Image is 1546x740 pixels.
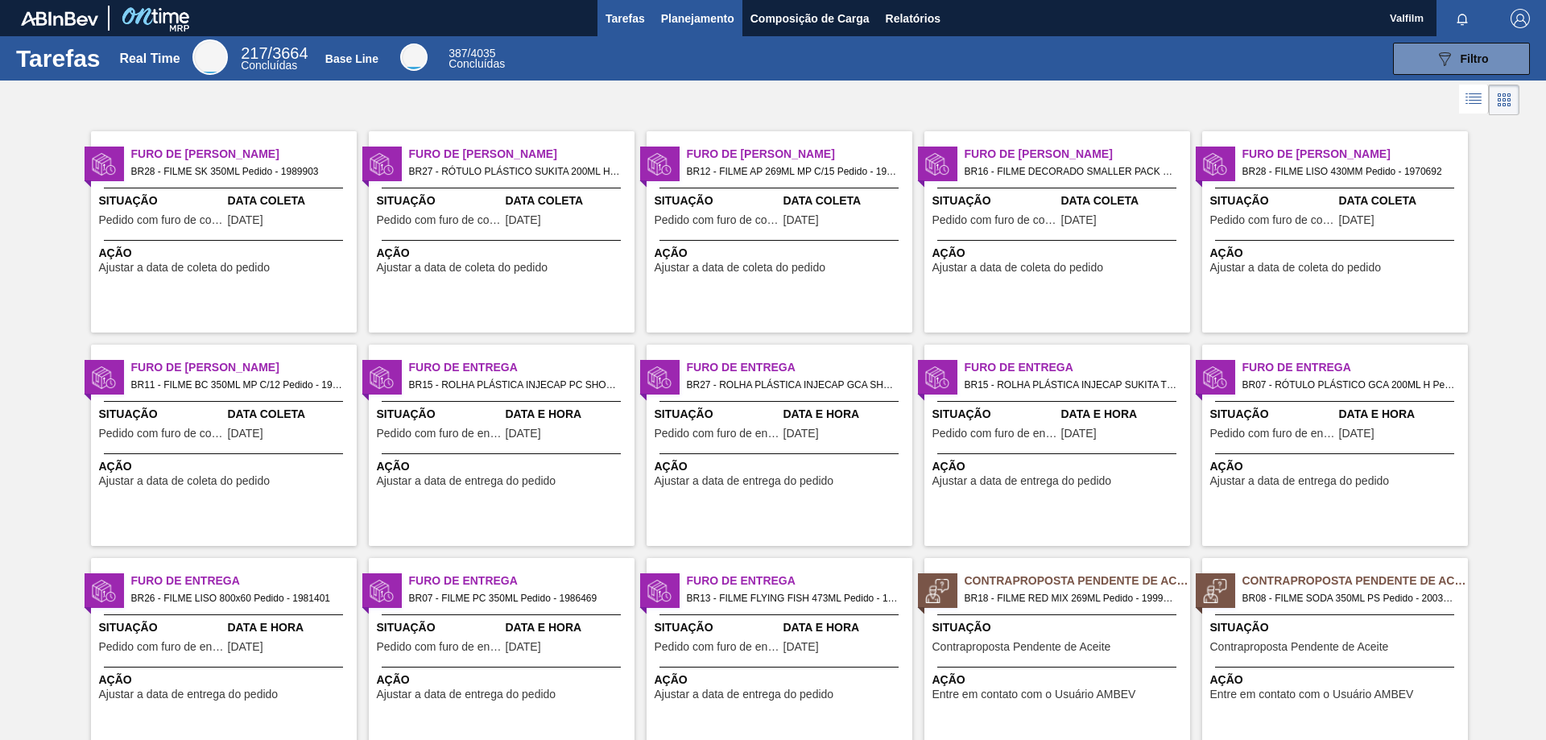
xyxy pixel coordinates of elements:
span: Ajustar a data de coleta do pedido [99,262,271,274]
span: Pedido com furo de coleta [99,428,224,440]
span: BR13 - FILME FLYING FISH 473ML Pedido - 1972005 [687,589,899,607]
span: Pedido com furo de entrega [377,641,502,653]
span: 217 [241,44,267,62]
span: Situação [932,619,1186,636]
span: Ação [99,672,353,688]
span: Pedido com furo de coleta [99,214,224,226]
span: Furo de Coleta [687,146,912,163]
img: status [1203,579,1227,603]
span: BR27 - RÓTULO PLÁSTICO SUKITA 200ML H Pedido - 1991214 [409,163,622,180]
span: / 4035 [449,47,495,60]
span: Ação [377,458,630,475]
span: BR15 - ROLHA PLÁSTICA INJECAP PC SHORT Pedido - 1994855 [409,376,622,394]
span: Situação [377,619,502,636]
h1: Tarefas [16,49,101,68]
span: Situação [1210,406,1335,423]
span: 17/08/2025 [228,428,263,440]
img: status [92,152,116,176]
div: Base Line [325,52,378,65]
span: Ajustar a data de entrega do pedido [377,475,556,487]
span: Planejamento [661,9,734,28]
span: Data Coleta [1339,192,1464,209]
span: BR28 - FILME LISO 430MM Pedido - 1970692 [1242,163,1455,180]
span: Ajustar a data de entrega do pedido [932,475,1112,487]
span: 14/08/2025 [783,214,819,226]
span: Furo de Coleta [131,359,357,376]
span: Data Coleta [1061,192,1186,209]
span: BR12 - FILME AP 269ML MP C/15 Pedido - 1988918 [687,163,899,180]
span: Situação [932,406,1057,423]
span: Ajustar a data de coleta do pedido [1210,262,1382,274]
span: Data e Hora [506,406,630,423]
span: Ação [655,458,908,475]
span: Ação [932,458,1186,475]
span: Data e Hora [783,619,908,636]
span: Ajustar a data de entrega do pedido [377,688,556,701]
span: 387 [449,47,467,60]
span: Ação [99,245,353,262]
span: Composição de Carga [750,9,870,28]
span: Data e Hora [506,619,630,636]
span: Furo de Entrega [687,359,912,376]
img: status [647,152,672,176]
span: Ação [1210,672,1464,688]
span: Contraproposta Pendente de Aceite [965,573,1190,589]
span: Furo de Coleta [965,146,1190,163]
span: Pedido com furo de coleta [1210,214,1335,226]
span: Data Coleta [506,192,630,209]
span: Ação [1210,458,1464,475]
span: Furo de Entrega [965,359,1190,376]
img: status [370,152,394,176]
span: Pedido com furo de entrega [655,428,779,440]
span: Ajustar a data de coleta do pedido [377,262,548,274]
span: Ajustar a data de entrega do pedido [655,688,834,701]
img: status [92,366,116,390]
span: Data e Hora [783,406,908,423]
span: Ação [377,672,630,688]
span: 22/07/2025, [783,641,819,653]
button: Filtro [1393,43,1530,75]
span: 11/08/2025 [1061,214,1097,226]
span: Pedido com furo de entrega [655,641,779,653]
span: Data e Hora [1339,406,1464,423]
img: status [925,366,949,390]
button: Notificações [1436,7,1488,30]
span: 16/08/2025, [783,428,819,440]
span: Furo de Entrega [409,573,635,589]
img: status [1203,366,1227,390]
img: status [370,579,394,603]
span: Situação [655,619,779,636]
span: Pedido com furo de entrega [932,428,1057,440]
div: Visão em Lista [1459,85,1489,115]
span: Contraproposta Pendente de Aceite [932,641,1111,653]
span: Situação [377,406,502,423]
img: TNhmsLtSVTkK8tSr43FrP2fwEKptu5GPRR3wAAAABJRU5ErkJggg== [21,11,98,26]
span: Ajustar a data de coleta do pedido [99,475,271,487]
div: Real Time [192,39,228,75]
span: 14/08/2025 [1339,214,1374,226]
span: Pedido com furo de coleta [932,214,1057,226]
span: Furo de Coleta [409,146,635,163]
div: Real Time [241,47,308,71]
img: status [925,152,949,176]
span: 16/08/2025 [506,214,541,226]
span: Ação [377,245,630,262]
span: Data Coleta [228,406,353,423]
span: Furo de Entrega [1242,359,1468,376]
span: 17/08/2025, [1339,428,1374,440]
span: Pedido com furo de entrega [1210,428,1335,440]
img: status [1203,152,1227,176]
span: 16/08/2025, [228,641,263,653]
span: BR08 - FILME SODA 350ML PS Pedido - 2003089 [1242,589,1455,607]
span: Situação [655,406,779,423]
span: Ajustar a data de coleta do pedido [655,262,826,274]
span: Pedido com furo de entrega [99,641,224,653]
span: Filtro [1461,52,1489,65]
span: BR11 - FILME BC 350ML MP C/12 Pedido - 1984219 [131,376,344,394]
span: Concluídas [241,59,297,72]
span: Data Coleta [228,192,353,209]
span: Situação [99,406,224,423]
span: 17/08/2025, [506,641,541,653]
span: Ação [655,245,908,262]
span: Ajustar a data de entrega do pedido [99,688,279,701]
